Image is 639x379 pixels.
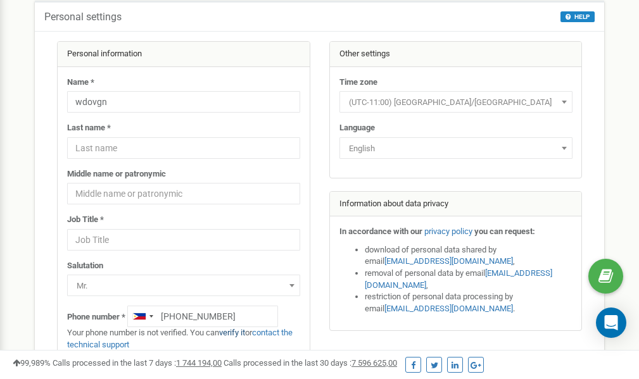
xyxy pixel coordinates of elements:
[560,11,595,22] button: HELP
[474,227,535,236] strong: you can request:
[58,42,310,67] div: Personal information
[67,168,166,180] label: Middle name or patronymic
[128,306,157,326] div: Telephone country code
[67,311,125,323] label: Phone number *
[67,327,300,351] p: Your phone number is not verified. You can or
[67,122,111,134] label: Last name *
[67,137,300,159] input: Last name
[365,268,573,291] li: removal of personal data by email ,
[72,277,296,295] span: Mr.
[67,214,104,226] label: Job Title *
[339,122,375,134] label: Language
[219,328,245,337] a: verify it
[13,358,51,368] span: 99,989%
[224,358,397,368] span: Calls processed in the last 30 days :
[339,77,377,89] label: Time zone
[67,183,300,204] input: Middle name or patronymic
[344,94,568,111] span: (UTC-11:00) Pacific/Midway
[67,260,103,272] label: Salutation
[339,137,573,159] span: English
[67,229,300,251] input: Job Title
[67,77,94,89] label: Name *
[424,227,472,236] a: privacy policy
[330,192,582,217] div: Information about data privacy
[67,328,293,349] a: contact the technical support
[330,42,582,67] div: Other settings
[67,275,300,296] span: Mr.
[44,11,122,23] h5: Personal settings
[127,306,278,327] input: +1-800-555-55-55
[339,227,422,236] strong: In accordance with our
[596,308,626,338] div: Open Intercom Messenger
[351,358,397,368] u: 7 596 625,00
[384,256,513,266] a: [EMAIL_ADDRESS][DOMAIN_NAME]
[365,291,573,314] li: restriction of personal data processing by email .
[53,358,222,368] span: Calls processed in the last 7 days :
[339,91,573,113] span: (UTC-11:00) Pacific/Midway
[365,244,573,268] li: download of personal data shared by email ,
[365,268,552,290] a: [EMAIL_ADDRESS][DOMAIN_NAME]
[67,91,300,113] input: Name
[176,358,222,368] u: 1 744 194,00
[344,140,568,158] span: English
[384,304,513,313] a: [EMAIL_ADDRESS][DOMAIN_NAME]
